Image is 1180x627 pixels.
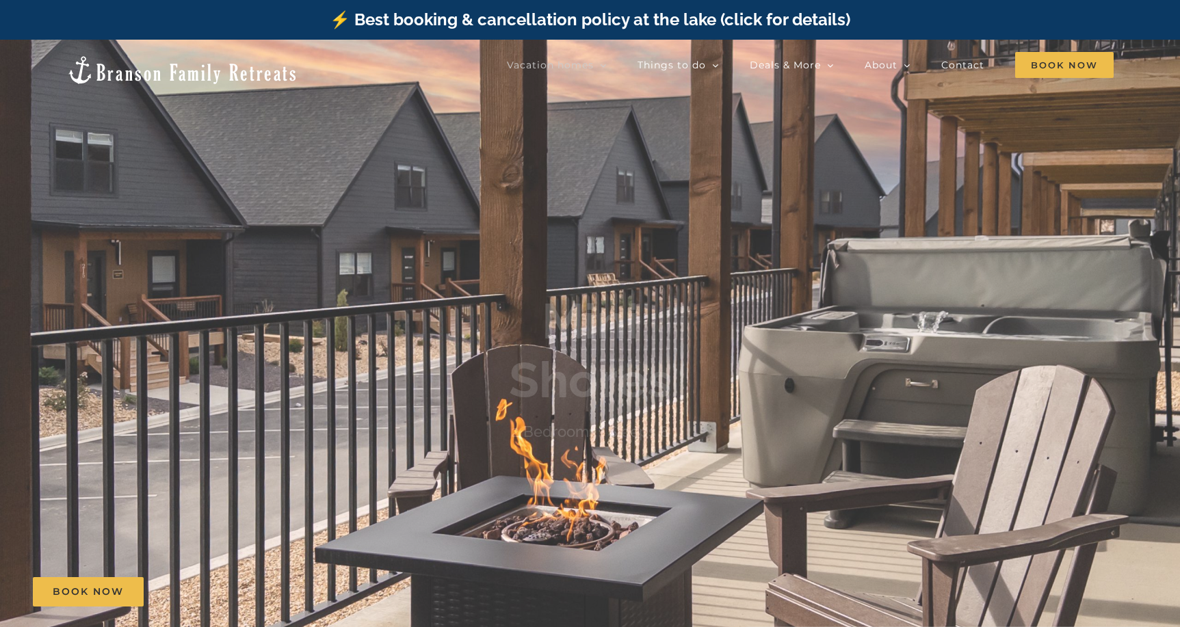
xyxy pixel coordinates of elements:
a: Book Now [33,577,144,606]
span: Book Now [1015,52,1114,78]
a: Contact [941,51,984,79]
a: Things to do [638,51,719,79]
img: Branson Family Retreats Logo [66,55,298,85]
a: Vacation homes [507,51,607,79]
a: Deals & More [750,51,834,79]
a: About [865,51,910,79]
nav: Main Menu [507,51,1114,79]
span: Deals & More [750,60,821,70]
span: Vacation homes [507,60,594,70]
b: Mini Shores [509,292,672,409]
span: Book Now [53,586,124,598]
span: Things to do [638,60,706,70]
a: ⚡️ Best booking & cancellation policy at the lake (click for details) [330,10,850,29]
h4: 2 Bedrooms | Sleeps 8 [511,423,669,440]
span: About [865,60,897,70]
span: Contact [941,60,984,70]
